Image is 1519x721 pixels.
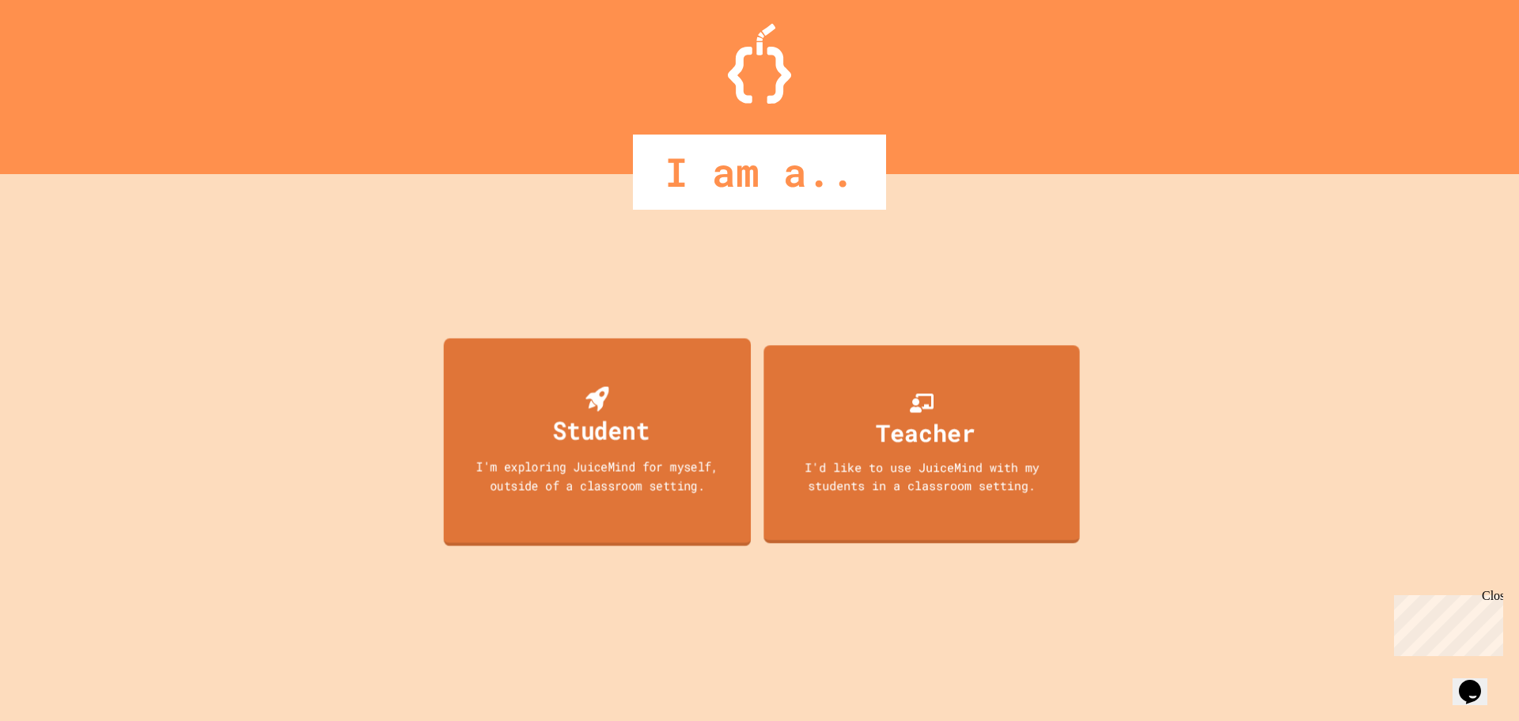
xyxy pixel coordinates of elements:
[779,458,1063,494] div: I'd like to use JuiceMind with my students in a classroom setting.
[1453,658,1503,705] iframe: chat widget
[459,457,736,494] div: I'm exploring JuiceMind for myself, outside of a classroom setting.
[1388,589,1503,656] iframe: chat widget
[553,411,650,448] div: Student
[876,415,975,450] div: Teacher
[633,135,886,210] div: I am a..
[6,6,109,101] div: Chat with us now!Close
[728,24,791,104] img: Logo.svg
